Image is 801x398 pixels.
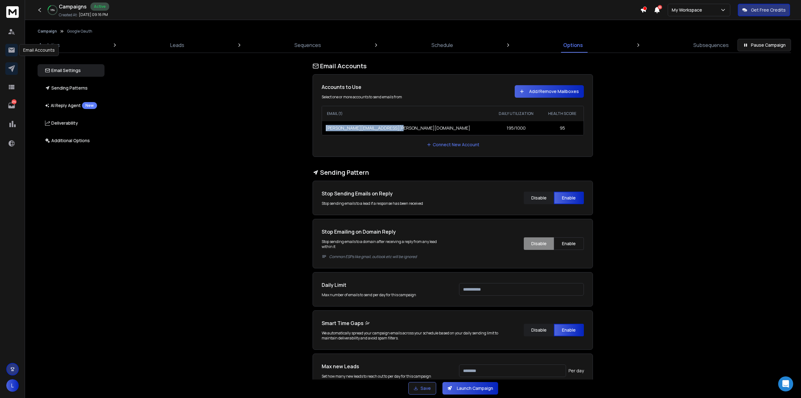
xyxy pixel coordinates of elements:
h1: Email Accounts [313,62,593,70]
p: Email Settings [45,67,81,74]
p: Schedule [431,41,453,49]
p: [DATE] 09:16 PM [79,12,108,17]
p: Created At: [59,13,78,18]
div: Active [90,3,109,11]
p: Get Free Credits [751,7,786,13]
a: Sequences [291,38,325,53]
p: My Workspace [672,7,705,13]
a: Leads [166,38,188,53]
button: L [6,379,19,392]
p: 19 % [50,8,55,12]
span: 50 [658,5,662,9]
a: 234 [5,99,18,112]
p: Leads [170,41,184,49]
p: 234 [12,99,17,104]
p: Subsequences [693,41,729,49]
a: Schedule [428,38,457,53]
p: Options [563,41,583,49]
div: Open Intercom Messenger [778,376,793,391]
button: Email Settings [38,64,105,77]
a: Options [559,38,587,53]
p: Google Oauth [67,29,92,34]
button: Get Free Credits [738,4,790,16]
div: Email Accounts [19,44,59,56]
a: Subsequences [690,38,732,53]
button: Pause Campaign [737,39,791,51]
a: Analytics [35,38,64,53]
p: Sequences [294,41,321,49]
h1: Campaigns [59,3,87,10]
button: Campaign [38,29,57,34]
p: Analytics [39,41,60,49]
